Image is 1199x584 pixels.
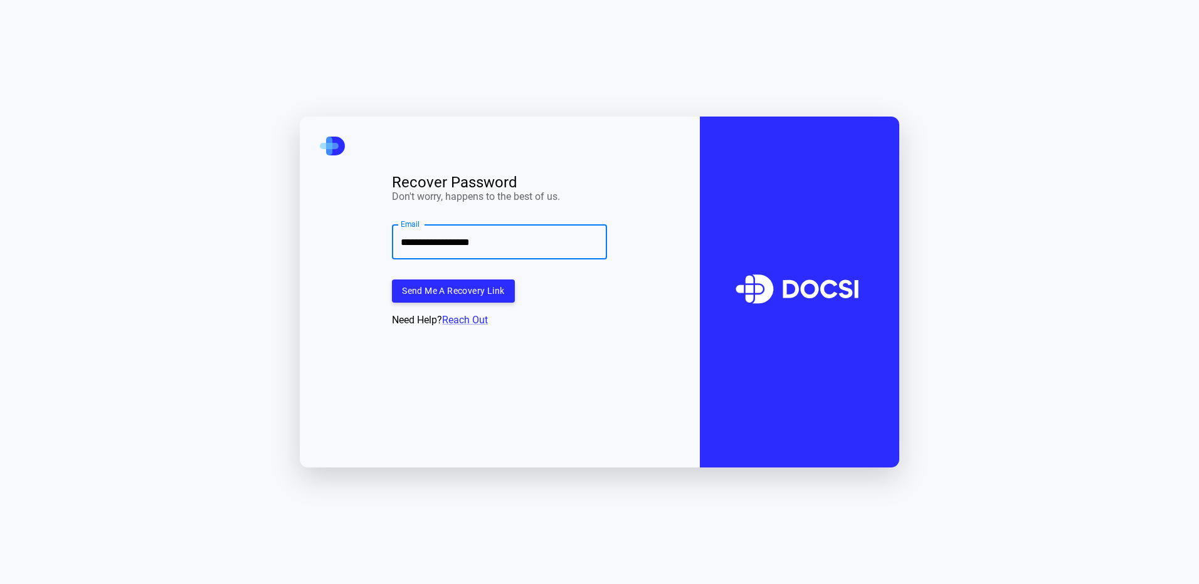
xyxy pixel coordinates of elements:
img: DOCSI Logo [724,244,874,340]
div: Recover Password [392,175,607,189]
div: Don't worry, happens to the best of us. [392,189,607,204]
label: Email [401,219,420,229]
img: DOCSI Mini Logo [320,137,345,155]
a: Reach Out [442,314,488,326]
button: Send me a recovery link [392,279,514,303]
div: Need Help? [392,313,607,328]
